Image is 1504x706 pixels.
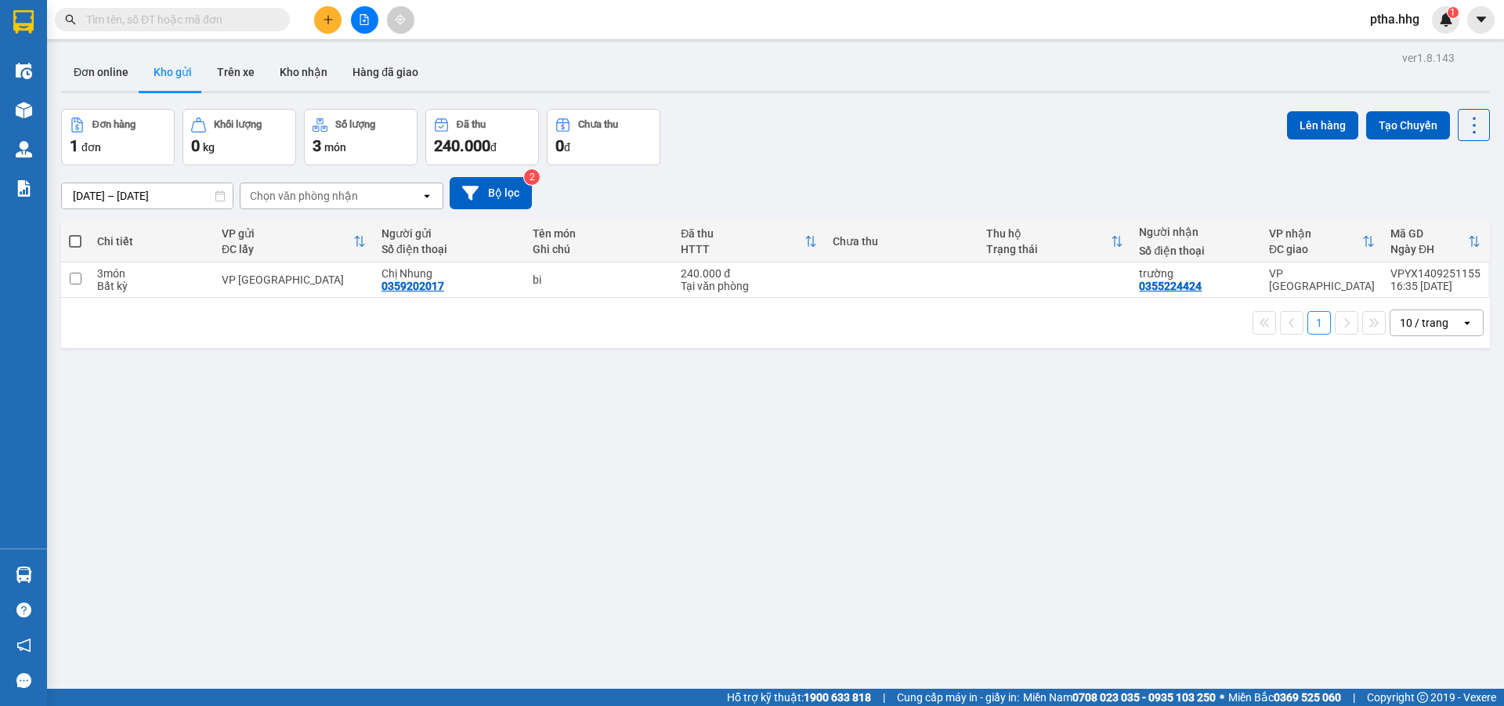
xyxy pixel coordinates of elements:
div: ĐC giao [1269,243,1362,255]
span: | [883,689,885,706]
div: Chưa thu [833,235,971,248]
strong: 0369 525 060 [1274,691,1341,704]
span: 240.000 [434,136,490,155]
div: Số lượng [335,119,375,130]
strong: 1900 633 818 [804,691,871,704]
span: Hỗ trợ kỹ thuật: [727,689,871,706]
button: Kho gửi [141,53,204,91]
span: món [324,141,346,154]
div: 10 / trang [1400,315,1448,331]
button: Số lượng3món [304,109,418,165]
button: Bộ lọc [450,177,532,209]
div: Chị Nhung [381,267,518,280]
span: đ [490,141,497,154]
div: 240.000 đ [681,267,817,280]
th: Toggle SortBy [673,221,825,262]
div: Số điện thoại [1139,244,1253,257]
svg: open [1461,317,1473,329]
div: 0359202017 [381,280,444,292]
img: solution-icon [16,180,32,197]
span: search [65,14,76,25]
div: VP [GEOGRAPHIC_DATA] [222,273,366,286]
span: ⚪️ [1220,694,1224,701]
button: Khối lượng0kg [183,109,296,165]
div: Đã thu [681,227,804,240]
span: copyright [1417,692,1428,703]
strong: 0708 023 035 - 0935 103 250 [1072,691,1216,704]
button: Hàng đã giao [340,53,431,91]
div: VP nhận [1269,227,1362,240]
button: Đã thu240.000đ [425,109,539,165]
th: Toggle SortBy [214,221,374,262]
div: Trạng thái [986,243,1112,255]
div: Chưa thu [578,119,618,130]
sup: 2 [524,169,540,185]
span: caret-down [1474,13,1488,27]
div: Đơn hàng [92,119,136,130]
button: Tạo Chuyến [1366,111,1450,139]
div: Ghi chú [533,243,665,255]
button: 1 [1307,311,1331,335]
img: warehouse-icon [16,567,32,583]
div: 0355224424 [1139,280,1202,292]
button: plus [314,6,342,34]
img: icon-new-feature [1439,13,1453,27]
input: Tìm tên, số ĐT hoặc mã đơn [86,11,271,28]
span: 1 [1450,7,1455,18]
button: Đơn hàng1đơn [61,109,175,165]
span: message [16,673,31,688]
span: Cung cấp máy in - giấy in: [897,689,1019,706]
sup: 1 [1448,7,1459,18]
button: Kho nhận [267,53,340,91]
span: file-add [359,14,370,25]
th: Toggle SortBy [1261,221,1383,262]
th: Toggle SortBy [978,221,1132,262]
button: aim [387,6,414,34]
span: đ [564,141,570,154]
span: notification [16,638,31,653]
th: Toggle SortBy [1383,221,1488,262]
span: 1 [70,136,78,155]
div: ĐC lấy [222,243,353,255]
span: đơn [81,141,101,154]
button: caret-down [1467,6,1495,34]
img: logo-vxr [13,10,34,34]
button: Lên hàng [1287,111,1358,139]
span: 0 [555,136,564,155]
div: Tại văn phòng [681,280,817,292]
div: trường [1139,267,1253,280]
button: Đơn online [61,53,141,91]
div: Khối lượng [214,119,262,130]
div: HTTT [681,243,804,255]
div: ver 1.8.143 [1402,49,1455,67]
div: Chi tiết [97,235,206,248]
div: VP gửi [222,227,353,240]
button: file-add [351,6,378,34]
span: | [1353,689,1355,706]
div: Thu hộ [986,227,1112,240]
div: VP [GEOGRAPHIC_DATA] [1269,267,1375,292]
div: Ngày ĐH [1390,243,1468,255]
div: VPYX1409251155 [1390,267,1480,280]
div: Đã thu [457,119,486,130]
div: Tên món [533,227,665,240]
div: Bất kỳ [97,280,206,292]
div: Chọn văn phòng nhận [250,188,358,204]
img: warehouse-icon [16,102,32,118]
span: 3 [313,136,321,155]
span: question-circle [16,603,31,617]
div: bi [533,273,665,286]
img: warehouse-icon [16,141,32,157]
div: Người nhận [1139,226,1253,238]
span: Miền Bắc [1228,689,1341,706]
span: aim [395,14,406,25]
span: 0 [191,136,200,155]
div: Số điện thoại [381,243,518,255]
img: warehouse-icon [16,63,32,79]
span: ptha.hhg [1358,9,1432,29]
div: Người gửi [381,227,518,240]
div: 3 món [97,267,206,280]
div: Mã GD [1390,227,1468,240]
span: kg [203,141,215,154]
span: Miền Nam [1023,689,1216,706]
